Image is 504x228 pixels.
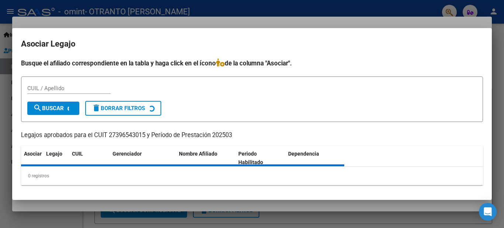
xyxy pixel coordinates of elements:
[21,167,483,185] div: 0 registros
[176,146,235,170] datatable-header-cell: Nombre Afiliado
[235,146,285,170] datatable-header-cell: Periodo Habilitado
[92,105,145,112] span: Borrar Filtros
[179,151,217,157] span: Nombre Afiliado
[288,151,319,157] span: Dependencia
[479,203,497,221] div: Open Intercom Messenger
[285,146,345,170] datatable-header-cell: Dependencia
[21,146,43,170] datatable-header-cell: Asociar
[238,151,263,165] span: Periodo Habilitado
[72,151,83,157] span: CUIL
[113,151,142,157] span: Gerenciador
[85,101,161,116] button: Borrar Filtros
[21,58,483,68] h4: Busque el afiliado correspondiente en la tabla y haga click en el ícono de la columna "Asociar".
[21,37,483,51] h2: Asociar Legajo
[21,131,483,140] p: Legajos aprobados para el CUIT 27396543015 y Período de Prestación 202503
[92,103,101,112] mat-icon: delete
[110,146,176,170] datatable-header-cell: Gerenciador
[27,102,79,115] button: Buscar
[43,146,69,170] datatable-header-cell: Legajo
[46,151,62,157] span: Legajo
[33,105,64,112] span: Buscar
[24,151,42,157] span: Asociar
[69,146,110,170] datatable-header-cell: CUIL
[33,103,42,112] mat-icon: search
